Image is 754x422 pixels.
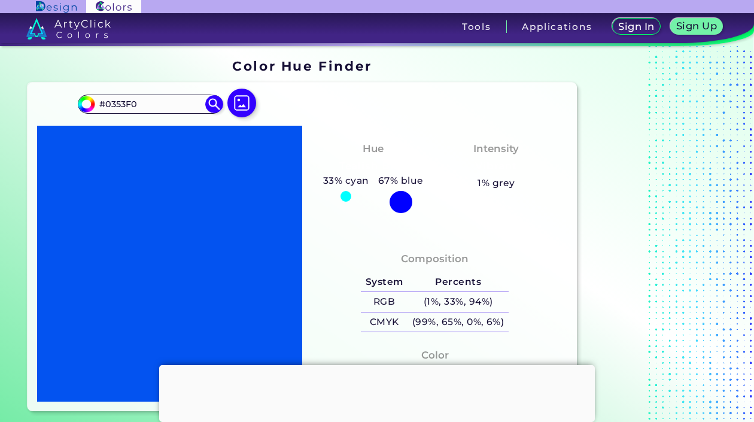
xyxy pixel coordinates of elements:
[421,347,449,364] h4: Color
[334,159,412,174] h3: Tealish Blue
[361,272,408,292] h5: System
[408,272,509,292] h5: Percents
[363,140,384,157] h4: Hue
[673,19,720,34] a: Sign Up
[408,292,509,312] h5: (1%, 33%, 94%)
[478,175,515,191] h5: 1% grey
[26,18,111,40] img: logo_artyclick_colors_white.svg
[470,159,522,174] h3: Vibrant
[205,95,223,113] img: icon search
[36,1,76,13] img: ArtyClick Design logo
[614,19,658,34] a: Sign In
[227,89,256,117] img: icon picture
[95,96,206,112] input: type color..
[361,312,408,332] h5: CMYK
[462,22,491,31] h3: Tools
[473,140,519,157] h4: Intensity
[401,250,469,268] h4: Composition
[408,312,509,332] h5: (99%, 65%, 0%, 6%)
[620,22,653,31] h5: Sign In
[318,173,373,189] h5: 33% cyan
[159,365,595,419] iframe: Advertisement
[373,173,428,189] h5: 67% blue
[678,22,715,31] h5: Sign Up
[522,22,592,31] h3: Applications
[232,57,372,75] h1: Color Hue Finder
[361,292,408,312] h5: RGB
[582,54,731,416] iframe: Advertisement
